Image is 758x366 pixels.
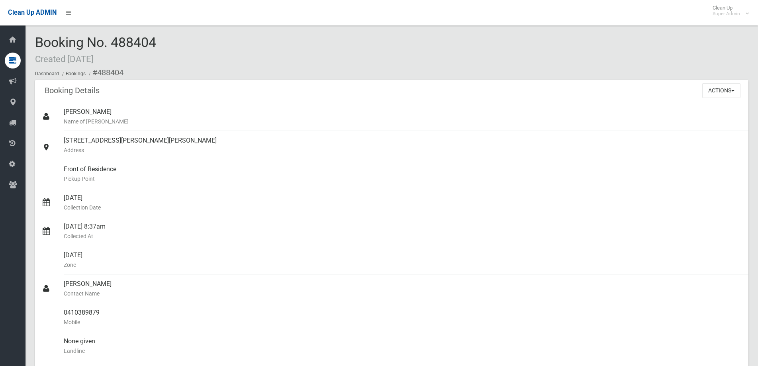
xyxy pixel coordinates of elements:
div: Front of Residence [64,160,742,188]
a: Dashboard [35,71,59,76]
small: Pickup Point [64,174,742,184]
small: Created [DATE] [35,54,94,64]
div: [DATE] 8:37am [64,217,742,246]
div: 0410389879 [64,303,742,332]
div: [PERSON_NAME] [64,102,742,131]
div: None given [64,332,742,360]
div: [STREET_ADDRESS][PERSON_NAME][PERSON_NAME] [64,131,742,160]
div: [DATE] [64,188,742,217]
small: Zone [64,260,742,270]
small: Contact Name [64,289,742,298]
small: Collected At [64,231,742,241]
button: Actions [702,83,740,98]
a: Bookings [66,71,86,76]
small: Collection Date [64,203,742,212]
header: Booking Details [35,83,109,98]
span: Clean Up [709,5,748,17]
span: Clean Up ADMIN [8,9,57,16]
small: Name of [PERSON_NAME] [64,117,742,126]
small: Landline [64,346,742,356]
span: Booking No. 488404 [35,34,156,65]
div: [DATE] [64,246,742,274]
li: #488404 [87,65,123,80]
small: Address [64,145,742,155]
small: Super Admin [713,11,740,17]
div: [PERSON_NAME] [64,274,742,303]
small: Mobile [64,317,742,327]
